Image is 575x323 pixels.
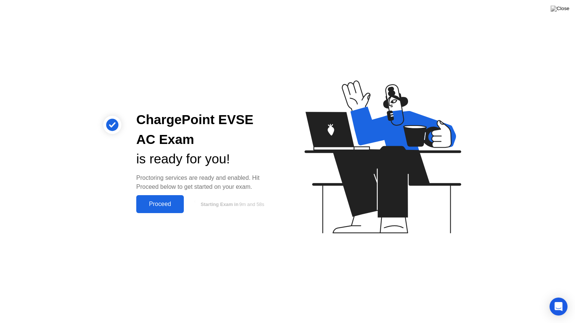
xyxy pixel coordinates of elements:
div: Proceed [139,201,182,207]
button: Starting Exam in9m and 58s [188,197,276,211]
div: ChargePoint EVSE AC Exam [136,110,276,150]
span: 9m and 58s [239,202,264,207]
div: Proctoring services are ready and enabled. Hit Proceed below to get started on your exam. [136,173,276,191]
div: Open Intercom Messenger [550,298,568,316]
img: Close [551,6,569,12]
div: is ready for you! [136,149,276,169]
button: Proceed [136,195,184,213]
